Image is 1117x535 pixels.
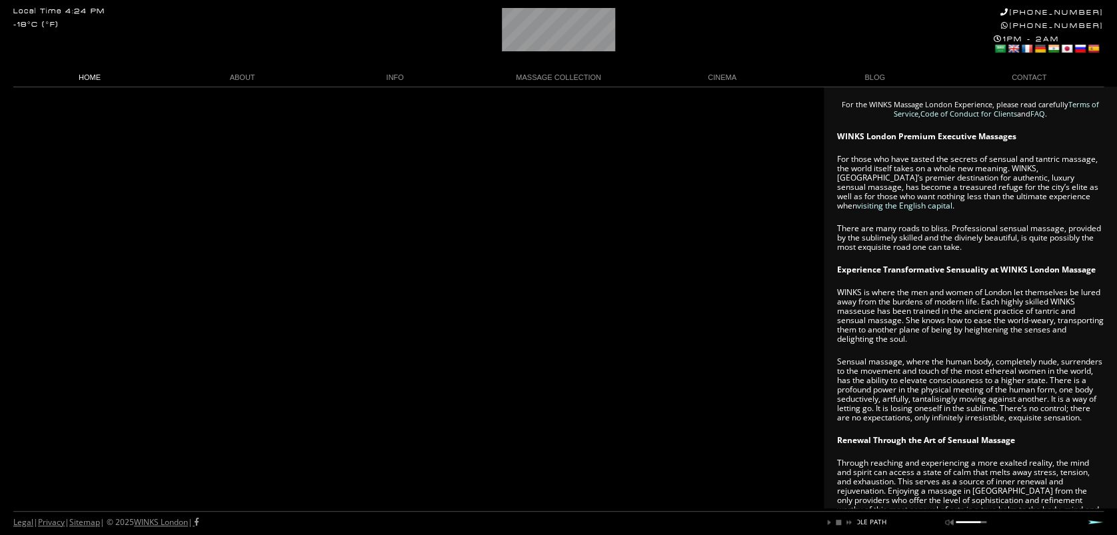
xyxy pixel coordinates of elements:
[951,69,1104,87] a: CONTACT
[837,434,1015,446] strong: Renewal Through the Art of Sensual Massage
[1020,43,1032,54] a: French
[13,69,166,87] a: HOME
[994,35,1104,56] div: 1PM - 2AM
[166,69,319,87] a: ABOUT
[13,8,105,15] div: Local Time 4:24 PM
[837,224,1104,252] p: There are many roads to bliss. Professional sensual massage, provided by the sublimely skilled an...
[38,516,65,528] a: Privacy
[945,518,953,526] a: mute
[798,69,951,87] a: BLOG
[471,69,646,87] a: MASSAGE COLLECTION
[134,516,188,528] a: WINKS London
[1060,43,1072,54] a: Japanese
[920,109,1017,119] a: Code of Conduct for Clients
[13,21,59,29] div: -18°C (°F)
[1088,520,1104,524] a: Next
[994,43,1006,54] a: Arabic
[837,264,1096,275] strong: Experience Transformative Sensuality at WINKS London Massage
[646,69,798,87] a: CINEMA
[319,69,471,87] a: INFO
[837,155,1104,211] p: For those who have tasted the secrets of sensual and tantric massage, the world itself takes on a...
[857,200,952,211] a: visiting the English capital
[13,512,199,533] div: | | | © 2025 |
[1001,21,1104,30] a: [PHONE_NUMBER]
[69,516,100,528] a: Sitemap
[844,518,852,526] a: next
[13,516,33,528] a: Legal
[894,99,1099,119] a: Terms of Service
[837,357,1104,422] p: Sensual massage, where the human body, completely nude, surrenders to the movement and touch of t...
[1074,43,1086,54] a: Russian
[1047,43,1059,54] a: Hindi
[825,518,833,526] a: play
[1000,8,1104,17] a: [PHONE_NUMBER]
[834,518,842,526] a: stop
[1030,109,1045,119] a: FAQ
[842,99,1099,119] span: For the WINKS Massage London Experience, please read carefully , and .
[1087,43,1099,54] a: Spanish
[837,288,1104,344] p: WINKS is where the men and women of London let themselves be lured away from the burdens of moder...
[1034,43,1046,54] a: German
[1007,43,1019,54] a: English
[837,131,1016,142] strong: WINKS London Premium Executive Massages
